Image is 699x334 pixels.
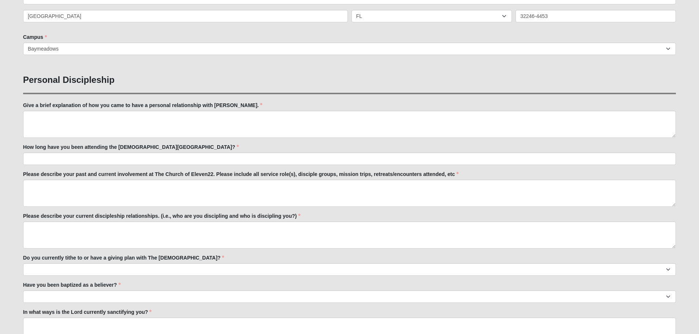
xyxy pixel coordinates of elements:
[23,102,263,109] label: Give a brief explanation of how you came to have a personal relationship with [PERSON_NAME].
[23,281,121,289] label: Have you been baptized as a believer?
[23,33,47,41] label: Campus
[23,254,225,261] label: Do you currently tithe to or have a giving plan with The [DEMOGRAPHIC_DATA]?
[23,75,676,85] h3: Personal Discipleship
[23,143,239,151] label: How long have you been attending the [DEMOGRAPHIC_DATA][GEOGRAPHIC_DATA]?
[23,10,348,22] input: City
[23,212,301,220] label: Please describe your current discipleship relationships. (i.e., who are you discipling and who is...
[23,170,459,178] label: Please describe your past and current involvement at The Church of Eleven22. Please include all s...
[23,308,152,316] label: In what ways is the Lord currently sanctifying you?
[516,10,676,22] input: Zip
